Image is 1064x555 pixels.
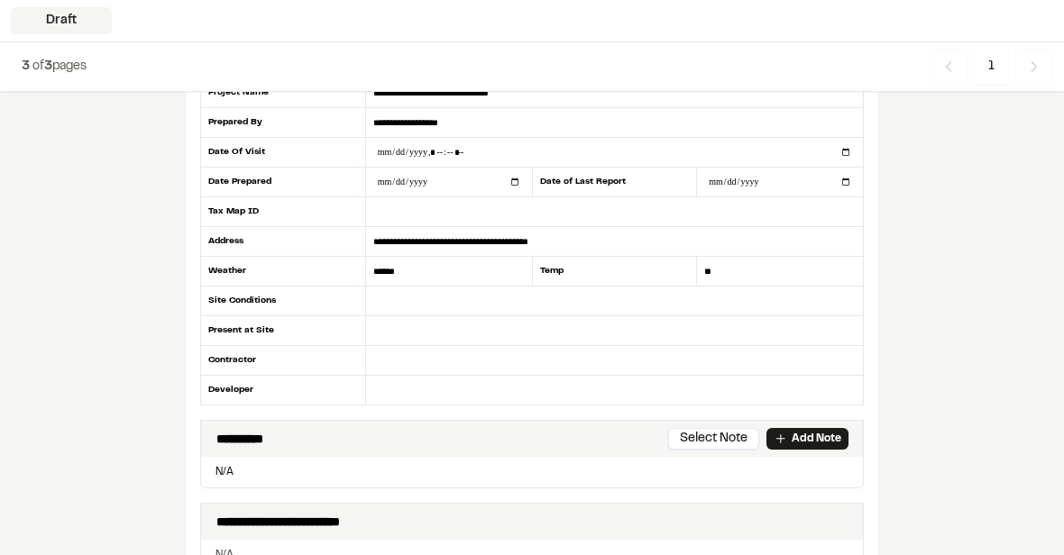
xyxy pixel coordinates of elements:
div: Present at Site [200,316,366,346]
span: 3 [22,61,30,72]
div: Tax Map ID [200,197,366,227]
nav: Navigation [930,50,1053,84]
div: Date Of Visit [200,138,366,168]
div: Developer [200,376,366,405]
p: of pages [22,57,87,77]
div: Temp [532,257,698,287]
div: Date of Last Report [532,168,698,197]
button: Select Note [668,428,759,450]
p: Add Note [792,431,841,447]
div: Weather [200,257,366,287]
span: 1 [975,50,1008,84]
div: Draft [11,7,112,34]
div: Date Prepared [200,168,366,197]
div: Prepared By [200,108,366,138]
div: Project Name [200,78,366,108]
div: Contractor [200,346,366,376]
div: Site Conditions [200,287,366,316]
p: N/A [208,464,856,480]
span: 3 [44,61,52,72]
div: Address [200,227,366,257]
